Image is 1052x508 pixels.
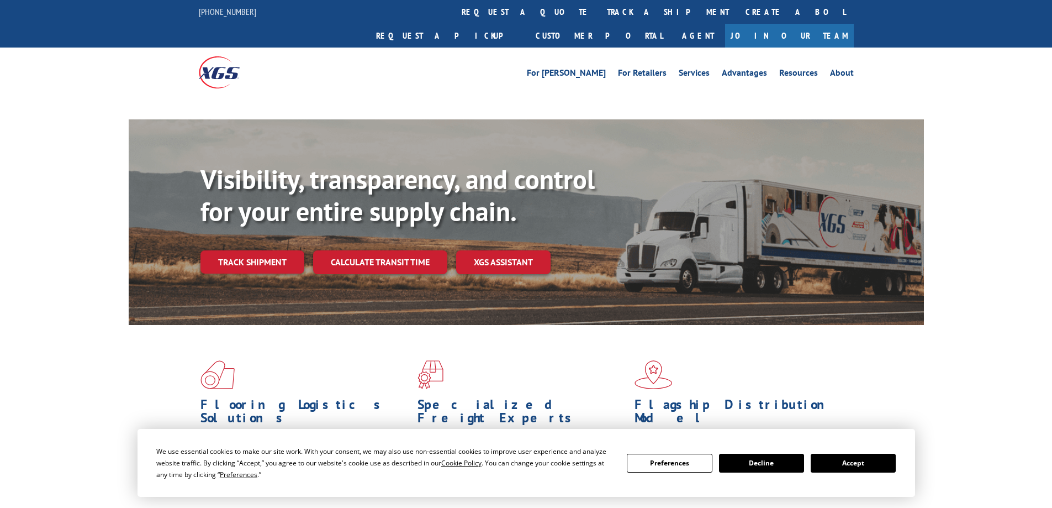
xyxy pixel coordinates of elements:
[627,454,712,473] button: Preferences
[138,429,915,497] div: Cookie Consent Prompt
[417,360,443,389] img: xgs-icon-focused-on-flooring-red
[200,360,235,389] img: xgs-icon-total-supply-chain-intelligence-red
[722,69,767,81] a: Advantages
[199,6,256,17] a: [PHONE_NUMBER]
[635,360,673,389] img: xgs-icon-flagship-distribution-model-red
[200,398,409,430] h1: Flooring Logistics Solutions
[719,454,804,473] button: Decline
[220,470,257,479] span: Preferences
[679,69,710,81] a: Services
[527,24,671,48] a: Customer Portal
[313,250,447,274] a: Calculate transit time
[527,69,606,81] a: For [PERSON_NAME]
[635,398,843,430] h1: Flagship Distribution Model
[200,250,304,274] a: Track shipment
[441,458,482,468] span: Cookie Policy
[811,454,896,473] button: Accept
[156,446,614,480] div: We use essential cookies to make our site work. With your consent, we may also use non-essential ...
[830,69,854,81] a: About
[200,162,595,228] b: Visibility, transparency, and control for your entire supply chain.
[779,69,818,81] a: Resources
[368,24,527,48] a: Request a pickup
[725,24,854,48] a: Join Our Team
[417,398,626,430] h1: Specialized Freight Experts
[456,250,551,274] a: XGS ASSISTANT
[671,24,725,48] a: Agent
[618,69,667,81] a: For Retailers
